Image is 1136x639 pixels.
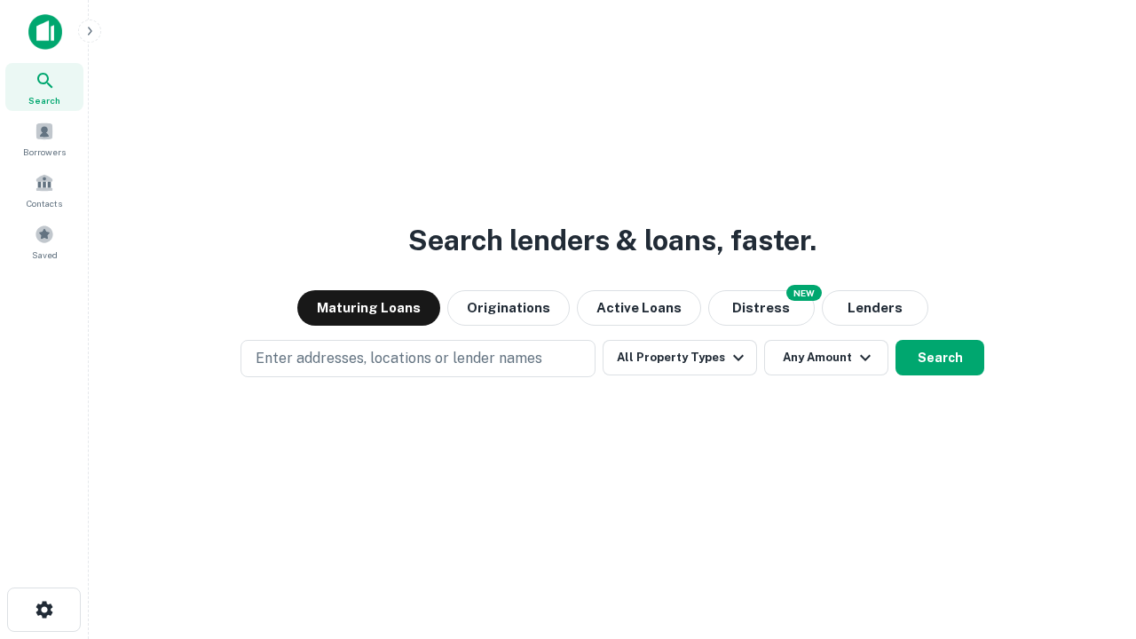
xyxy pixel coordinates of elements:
[256,348,542,369] p: Enter addresses, locations or lender names
[603,340,757,375] button: All Property Types
[447,290,570,326] button: Originations
[5,217,83,265] a: Saved
[27,196,62,210] span: Contacts
[28,93,60,107] span: Search
[822,290,928,326] button: Lenders
[786,285,822,301] div: NEW
[5,166,83,214] a: Contacts
[5,114,83,162] a: Borrowers
[577,290,701,326] button: Active Loans
[1047,497,1136,582] iframe: Chat Widget
[708,290,815,326] button: Search distressed loans with lien and other non-mortgage details.
[764,340,888,375] button: Any Amount
[297,290,440,326] button: Maturing Loans
[32,248,58,262] span: Saved
[895,340,984,375] button: Search
[5,63,83,111] a: Search
[241,340,596,377] button: Enter addresses, locations or lender names
[23,145,66,159] span: Borrowers
[408,219,816,262] h3: Search lenders & loans, faster.
[28,14,62,50] img: capitalize-icon.png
